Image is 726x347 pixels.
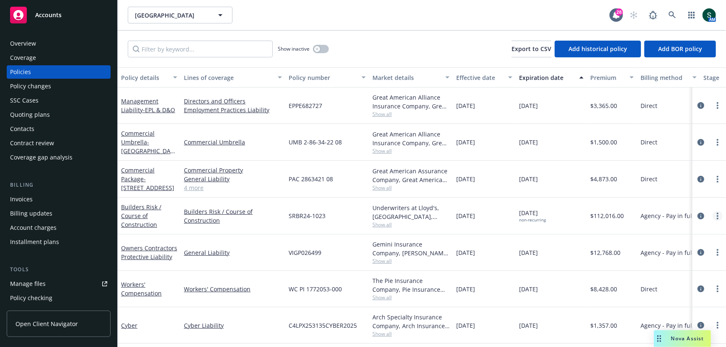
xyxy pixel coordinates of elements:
a: more [713,284,723,294]
span: Direct [641,138,657,147]
div: SSC Cases [10,94,39,107]
span: - EPL & D&O [143,106,175,114]
div: Effective date [456,73,503,82]
a: Policy checking [7,291,111,305]
span: Show all [372,221,450,228]
a: Workers' Compensation [121,280,162,297]
a: Commercial Property [184,166,282,175]
span: [DATE] [519,321,538,330]
a: circleInformation [696,211,706,221]
img: photo [703,8,716,22]
span: Add BOR policy [658,45,702,53]
div: Arch Specialty Insurance Company, Arch Insurance Company, CRC Group [372,313,450,330]
span: Export to CSV [512,45,551,53]
div: Expiration date [519,73,574,82]
a: Commercial Umbrella [121,129,174,164]
span: [DATE] [519,101,538,110]
a: Directors and Officers [184,97,282,105]
a: General Liability [184,248,282,257]
button: Add historical policy [555,41,641,57]
a: Coverage gap analysis [7,151,111,164]
span: PAC 2863421 08 [289,175,333,183]
span: Show all [372,184,450,191]
a: Contract review [7,136,111,150]
span: Show all [372,147,450,154]
a: Invoices [7,193,111,206]
a: more [713,100,723,111]
button: Premium [587,67,637,87]
span: $1,500.00 [590,138,617,147]
span: Show inactive [278,45,310,52]
div: Gemini Insurance Company, [PERSON_NAME] Corporation, Brown & Riding Insurance Services, Inc. [372,240,450,257]
span: [GEOGRAPHIC_DATA] [135,11,207,20]
div: Lines of coverage [184,73,273,82]
button: Nova Assist [654,330,711,347]
div: 28 [615,8,623,16]
span: [DATE] [519,208,546,223]
span: Show all [372,330,450,337]
div: non-recurring [519,217,546,223]
span: C4LPX253135CYBER2025 [289,321,357,330]
span: $8,428.00 [590,285,617,293]
a: Search [664,7,681,23]
a: more [713,137,723,147]
a: Coverage [7,51,111,64]
span: $12,768.00 [590,248,620,257]
a: circleInformation [696,247,706,257]
div: Billing updates [10,207,52,220]
a: Report a Bug [645,7,661,23]
div: Manage files [10,277,46,290]
div: Invoices [10,193,33,206]
span: $3,365.00 [590,101,617,110]
button: Lines of coverage [181,67,285,87]
a: 4 more [184,183,282,192]
a: Builders Risk / Course of Construction [184,207,282,225]
button: Effective date [453,67,516,87]
span: $112,016.00 [590,211,624,220]
a: Employment Practices Liability [184,105,282,114]
div: Billing [7,181,111,189]
a: more [713,211,723,221]
span: [DATE] [519,285,538,293]
span: Direct [641,175,657,183]
div: Coverage gap analysis [10,151,72,164]
a: Builders Risk / Course of Construction [121,203,161,229]
span: Show all [372,111,450,118]
div: Policy number [289,73,357,82]
a: Commercial Package [121,166,174,192]
div: Coverage [10,51,36,64]
a: Billing updates [7,207,111,220]
a: circleInformation [696,284,706,294]
div: Installment plans [10,235,59,249]
span: VIGP026499 [289,248,321,257]
span: $1,357.00 [590,321,617,330]
span: Show all [372,257,450,265]
div: Contacts [10,122,34,136]
a: Commercial Umbrella [184,138,282,147]
a: Quoting plans [7,108,111,121]
div: Quoting plans [10,108,50,121]
span: [DATE] [456,138,475,147]
a: Owners Contractors Protective Liability [121,244,177,261]
a: Account charges [7,221,111,234]
a: more [713,174,723,184]
a: Switch app [683,7,700,23]
span: [DATE] [519,175,538,183]
div: Tools [7,265,111,274]
div: Policy checking [10,291,52,305]
div: Premium [590,73,625,82]
a: Accounts [7,3,111,27]
div: Great American Alliance Insurance Company, Great American Insurance Group [372,93,450,111]
input: Filter by keyword... [128,41,273,57]
a: Policies [7,65,111,79]
span: Open Client Navigator [16,319,78,328]
a: Overview [7,37,111,50]
a: Manage files [7,277,111,290]
a: more [713,247,723,257]
a: SSC Cases [7,94,111,107]
a: circleInformation [696,174,706,184]
div: Great American Assurance Company, Great American Insurance Group [372,167,450,184]
span: [DATE] [456,321,475,330]
a: Policy changes [7,80,111,93]
a: Cyber [121,321,137,329]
